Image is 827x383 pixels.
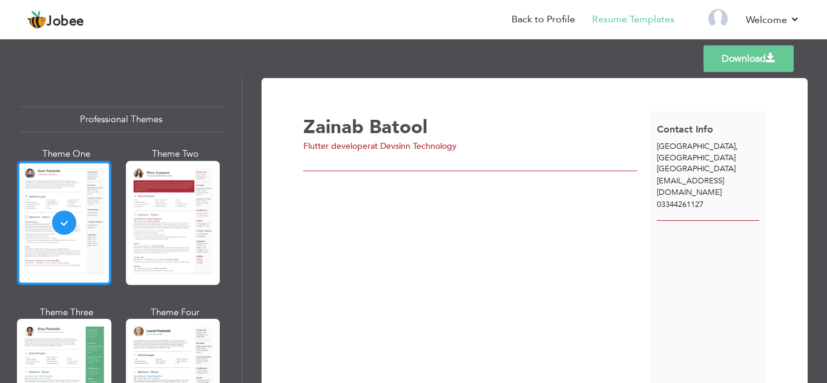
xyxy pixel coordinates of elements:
img: jobee.io [27,10,47,30]
div: Theme Two [128,148,223,160]
span: Zainab [303,114,364,140]
a: Jobee [27,10,84,30]
span: at Devsinn Technology [371,140,456,152]
span: Batool [369,114,427,140]
a: Resume Templates [592,13,674,27]
span: [EMAIL_ADDRESS][DOMAIN_NAME] [657,175,724,198]
a: Download [703,45,794,72]
div: Theme Three [19,306,114,319]
div: [GEOGRAPHIC_DATA] [650,141,766,175]
span: Flutter developer [303,140,371,152]
div: Theme Four [128,306,223,319]
a: Welcome [746,13,800,27]
div: Theme One [19,148,114,160]
span: Contact Info [657,123,713,136]
div: Professional Themes [19,106,222,133]
span: [GEOGRAPHIC_DATA] [657,163,736,174]
a: Back to Profile [512,13,575,27]
img: Profile Img [708,9,728,28]
span: , [736,141,738,152]
span: [GEOGRAPHIC_DATA] [657,141,736,152]
span: 03344261127 [657,199,703,210]
span: Jobee [47,15,84,28]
